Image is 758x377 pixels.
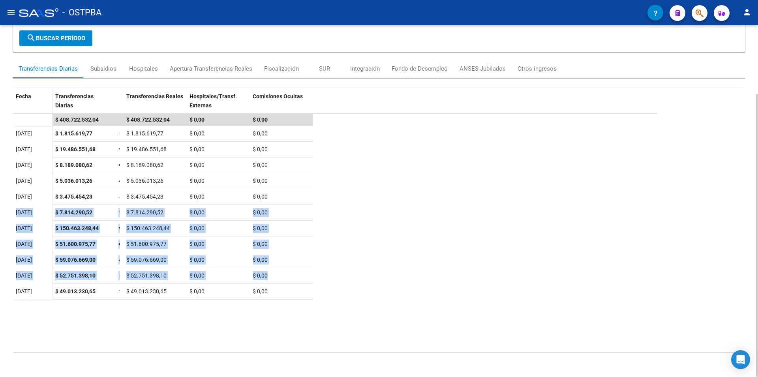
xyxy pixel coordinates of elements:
span: $ 0,00 [189,241,205,247]
span: $ 0,00 [189,162,205,168]
span: $ 0,00 [253,209,268,216]
span: [DATE] [16,241,32,247]
span: $ 0,00 [189,225,205,231]
span: = [118,225,122,231]
span: $ 52.751.398,10 [126,272,167,279]
span: $ 0,00 [253,288,268,294]
div: Fiscalización [264,64,299,73]
span: $ 49.013.230,65 [126,288,167,294]
span: $ 0,00 [189,272,205,279]
span: $ 5.036.013,26 [126,178,163,184]
span: $ 52.751.398,10 [55,272,96,279]
span: Transferencias Diarias [55,93,94,109]
span: $ 0,00 [189,257,205,263]
span: $ 0,00 [253,193,268,200]
span: $ 0,00 [253,146,268,152]
span: $ 51.600.975,77 [55,241,96,247]
datatable-header-cell: Transferencias Diarias [52,88,115,121]
span: $ 0,00 [253,178,268,184]
span: $ 7.814.290,52 [126,209,163,216]
span: Hospitales/Transf. Externas [189,93,237,109]
span: $ 5.036.013,26 [55,178,92,184]
div: Transferencias Diarias [19,64,78,73]
span: = [118,130,122,137]
span: $ 0,00 [189,116,205,123]
span: $ 0,00 [253,162,268,168]
span: = [118,272,122,279]
span: [DATE] [16,225,32,231]
span: [DATE] [16,257,32,263]
span: Comisiones Ocultas [253,93,303,99]
datatable-header-cell: Transferencias Reales [123,88,186,121]
span: $ 0,00 [253,130,268,137]
span: = [118,241,122,247]
span: $ 408.722.532,04 [126,116,170,123]
span: $ 3.475.454,23 [126,193,163,200]
span: $ 0,00 [253,272,268,279]
span: $ 0,00 [189,130,205,137]
span: $ 19.486.551,68 [126,146,167,152]
span: $ 49.013.230,65 [55,288,96,294]
span: $ 0,00 [253,225,268,231]
span: $ 0,00 [253,241,268,247]
span: = [118,162,122,168]
span: [DATE] [16,272,32,279]
span: [DATE] [16,130,32,137]
span: $ 0,00 [253,116,268,123]
span: $ 19.486.551,68 [55,146,96,152]
span: $ 7.814.290,52 [55,209,92,216]
mat-icon: search [26,33,36,43]
div: ANSES Jubilados [460,64,506,73]
div: Subsidios [90,64,116,73]
div: Hospitales [129,64,158,73]
span: - OSTPBA [62,4,101,21]
span: = [118,178,122,184]
span: = [118,209,122,216]
span: $ 59.076.669,00 [55,257,96,263]
div: Apertura Transferencias Reales [170,64,252,73]
span: = [118,257,122,263]
span: = [118,146,122,152]
datatable-header-cell: Hospitales/Transf. Externas [186,88,250,121]
span: [DATE] [16,288,32,294]
span: $ 1.815.619,77 [55,130,92,137]
button: Buscar Período [19,30,92,46]
span: = [118,193,122,200]
span: $ 408.722.532,04 [55,116,99,123]
span: [DATE] [16,209,32,216]
span: $ 0,00 [189,193,205,200]
div: SUR [319,64,330,73]
span: Fecha [16,93,31,99]
span: $ 150.463.248,44 [126,225,170,231]
mat-icon: menu [6,8,16,17]
span: $ 0,00 [189,178,205,184]
span: $ 0,00 [189,146,205,152]
div: Fondo de Desempleo [392,64,448,73]
span: = [118,288,122,294]
span: Buscar Período [26,35,85,42]
span: $ 0,00 [189,288,205,294]
span: $ 150.463.248,44 [55,225,99,231]
span: [DATE] [16,193,32,200]
span: $ 0,00 [253,257,268,263]
div: Otros ingresos [518,64,557,73]
span: $ 8.189.080,62 [126,162,163,168]
span: $ 59.076.669,00 [126,257,167,263]
div: Integración [350,64,380,73]
datatable-header-cell: Comisiones Ocultas [250,88,313,121]
span: $ 0,00 [189,209,205,216]
span: [DATE] [16,178,32,184]
datatable-header-cell: Fecha [13,88,52,121]
span: $ 8.189.080,62 [55,162,92,168]
mat-icon: person [742,8,752,17]
span: $ 3.475.454,23 [55,193,92,200]
span: Transferencias Reales [126,93,183,99]
div: Open Intercom Messenger [731,350,750,369]
span: $ 1.815.619,77 [126,130,163,137]
span: [DATE] [16,146,32,152]
span: $ 51.600.975,77 [126,241,167,247]
span: [DATE] [16,162,32,168]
